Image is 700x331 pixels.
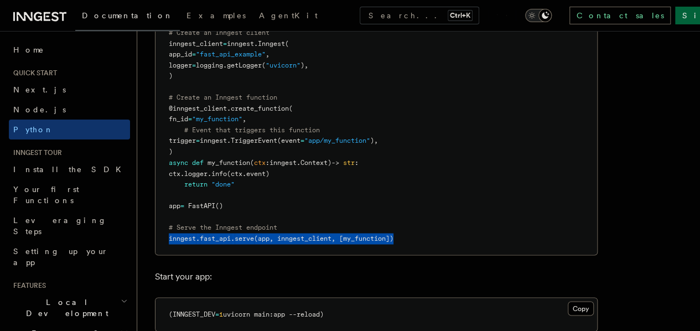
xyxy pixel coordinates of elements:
span: Local Development [9,297,121,319]
span: str [343,158,355,166]
span: async [169,158,188,166]
button: Search...Ctrl+K [360,7,479,24]
span: my_function [208,158,250,166]
a: AgentKit [252,3,324,30]
a: Examples [180,3,252,30]
span: = [215,310,219,318]
span: . [231,234,235,242]
span: ) [169,148,173,156]
span: ( [289,105,293,112]
span: # Create an Inngest client [169,29,269,37]
span: (app, inngest_client, [my_function]) [254,234,393,242]
span: Node.js [13,105,66,114]
span: (ctx.event) [227,169,269,177]
span: ( [250,158,254,166]
button: Local Development [9,292,130,323]
p: Start your app: [155,268,598,284]
span: (event [277,137,300,144]
span: fn_id [169,115,188,123]
span: inngest. [200,137,231,144]
span: = [180,201,184,209]
a: Next.js [9,80,130,100]
span: "done" [211,180,235,188]
span: , [242,115,246,123]
span: ctx [169,169,180,177]
span: ctx [254,158,266,166]
span: (INNGEST_DEV [169,310,215,318]
span: "app/my_function" [304,137,370,144]
span: app [169,201,180,209]
span: Leveraging Steps [13,216,107,236]
span: Setting up your app [13,247,108,267]
span: () [215,201,223,209]
a: Python [9,120,130,139]
span: fast_api [200,234,231,242]
span: "my_function" [192,115,242,123]
span: -> [331,158,339,166]
span: . [208,169,211,177]
button: Copy [568,301,594,316]
span: ( [285,40,289,48]
span: = [196,137,200,144]
span: "uvicorn" [266,61,300,69]
span: app_id [169,50,192,58]
span: inngest [169,234,196,242]
span: . [227,105,231,112]
span: = [223,40,227,48]
span: logger [169,61,192,69]
span: Quick start [9,69,57,77]
span: = [192,50,196,58]
span: . [196,234,200,242]
span: # Event that triggers this function [184,126,320,134]
span: Home [13,44,44,55]
span: . [254,40,258,48]
span: Context) [300,158,331,166]
span: Inngest tour [9,148,62,157]
a: Install the SDK [9,159,130,179]
span: getLogger [227,61,262,69]
span: Features [9,281,46,290]
a: Leveraging Steps [9,210,130,241]
span: "fast_api_example" [196,50,266,58]
span: uvicorn main:app --reload) [223,310,324,318]
span: ), [370,137,378,144]
span: inngest [227,40,254,48]
span: = [300,137,304,144]
span: FastAPI [188,201,215,209]
span: trigger [169,137,196,144]
button: Toggle dark mode [525,9,552,22]
span: inngest_client [169,40,223,48]
a: Documentation [75,3,180,31]
span: 1 [219,310,223,318]
span: logging. [196,61,227,69]
span: info [211,169,227,177]
span: Python [13,125,54,134]
span: . [180,169,184,177]
span: Your first Functions [13,185,79,205]
span: # Create an Inngest function [169,94,277,101]
span: : [266,158,269,166]
span: Next.js [13,85,66,94]
a: Contact sales [569,7,671,24]
span: inngest [269,158,297,166]
span: , [266,50,269,58]
a: Node.js [9,100,130,120]
kbd: Ctrl+K [448,10,473,21]
span: logger [184,169,208,177]
span: Examples [186,11,246,20]
span: serve [235,234,254,242]
span: def [192,158,204,166]
span: = [188,115,192,123]
span: ), [300,61,308,69]
span: AgentKit [259,11,318,20]
span: . [297,158,300,166]
span: return [184,180,208,188]
span: # Serve the Inngest endpoint [169,223,277,231]
a: Home [9,40,130,60]
span: : [355,158,359,166]
a: Setting up your app [9,241,130,272]
span: TriggerEvent [231,137,277,144]
span: Documentation [82,11,173,20]
span: Inngest [258,40,285,48]
span: ( [262,61,266,69]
